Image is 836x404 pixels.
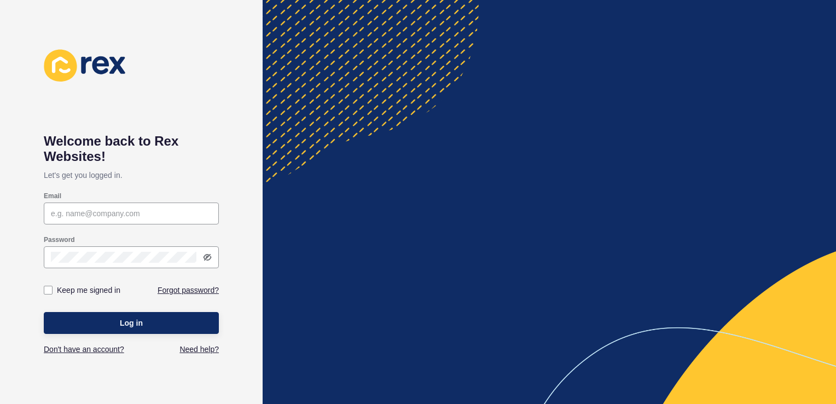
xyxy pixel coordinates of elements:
[179,344,219,355] a: Need help?
[44,312,219,334] button: Log in
[120,318,143,328] span: Log in
[57,285,120,296] label: Keep me signed in
[44,235,75,244] label: Password
[44,192,61,200] label: Email
[44,134,219,164] h1: Welcome back to Rex Websites!
[44,344,124,355] a: Don't have an account?
[44,164,219,186] p: Let's get you logged in.
[51,208,212,219] input: e.g. name@company.com
[158,285,219,296] a: Forgot password?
